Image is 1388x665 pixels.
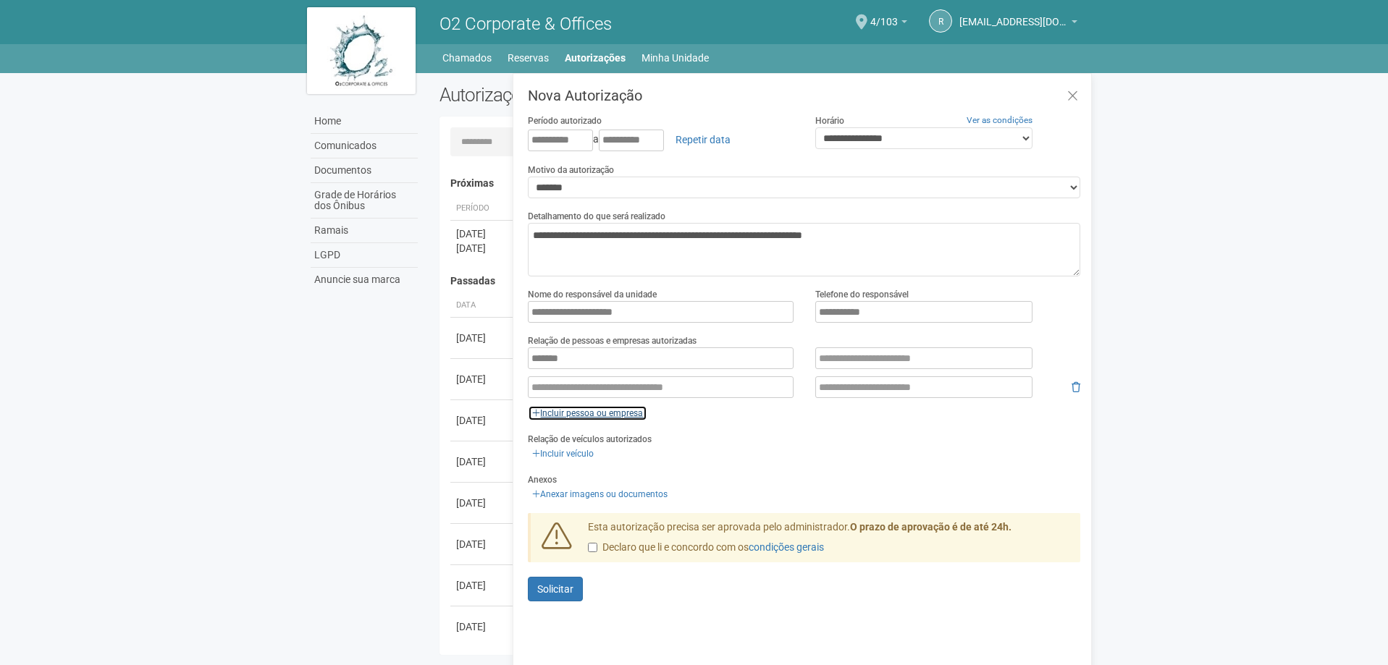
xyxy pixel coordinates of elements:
a: Incluir veículo [528,446,598,462]
i: Remover [1072,382,1080,392]
label: Horário [815,114,844,127]
div: Esta autorização precisa ser aprovada pelo administrador. [577,520,1081,562]
label: Anexos [528,473,557,486]
strong: O prazo de aprovação é de até 24h. [850,521,1011,533]
label: Detalhamento do que será realizado [528,210,665,223]
a: Repetir data [666,127,740,152]
div: [DATE] [456,331,510,345]
span: Solicitar [537,583,573,595]
a: Anuncie sua marca [311,268,418,292]
label: Telefone do responsável [815,288,909,301]
th: Período [450,197,516,221]
a: Ramais [311,219,418,243]
th: Data [450,294,516,318]
div: [DATE] [456,619,510,634]
label: Declaro que li e concordo com os [588,541,824,555]
label: Motivo da autorização [528,164,614,177]
a: [EMAIL_ADDRESS][DOMAIN_NAME] [959,18,1077,30]
label: Relação de veículos autorizados [528,433,652,446]
label: Nome do responsável da unidade [528,288,657,301]
a: condições gerais [749,541,824,553]
a: Comunicados [311,134,418,158]
span: O2 Corporate & Offices [439,14,612,34]
div: [DATE] [456,537,510,551]
div: [DATE] [456,372,510,386]
label: Relação de pessoas e empresas autorizadas [528,334,697,347]
a: Reservas [508,48,549,68]
label: Período autorizado [528,114,602,127]
a: Home [311,109,418,134]
a: Autorizações [565,48,626,68]
a: Documentos [311,158,418,183]
div: a [528,127,794,152]
a: r [929,9,952,33]
h2: Autorizações [439,84,749,106]
a: LGPD [311,243,418,268]
div: [DATE] [456,578,510,593]
button: Solicitar [528,577,583,601]
div: [DATE] [456,413,510,428]
div: [DATE] [456,241,510,255]
span: riodejaneiro.o2corporate@regus.com [959,2,1068,27]
a: Minha Unidade [642,48,709,68]
a: Ver as condições [967,115,1032,125]
input: Declaro que li e concordo com oscondições gerais [588,543,597,552]
h3: Nova Autorização [528,88,1080,103]
h4: Próximas [450,178,1071,189]
a: 4/103 [870,18,907,30]
a: Grade de Horários dos Ônibus [311,183,418,219]
img: logo.jpg [307,7,416,94]
span: 4/103 [870,2,898,27]
div: [DATE] [456,226,510,241]
div: [DATE] [456,496,510,510]
a: Chamados [442,48,492,68]
a: Incluir pessoa ou empresa [528,405,647,421]
div: [DATE] [456,454,510,469]
a: Anexar imagens ou documentos [528,486,672,502]
h4: Passadas [450,276,1071,287]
